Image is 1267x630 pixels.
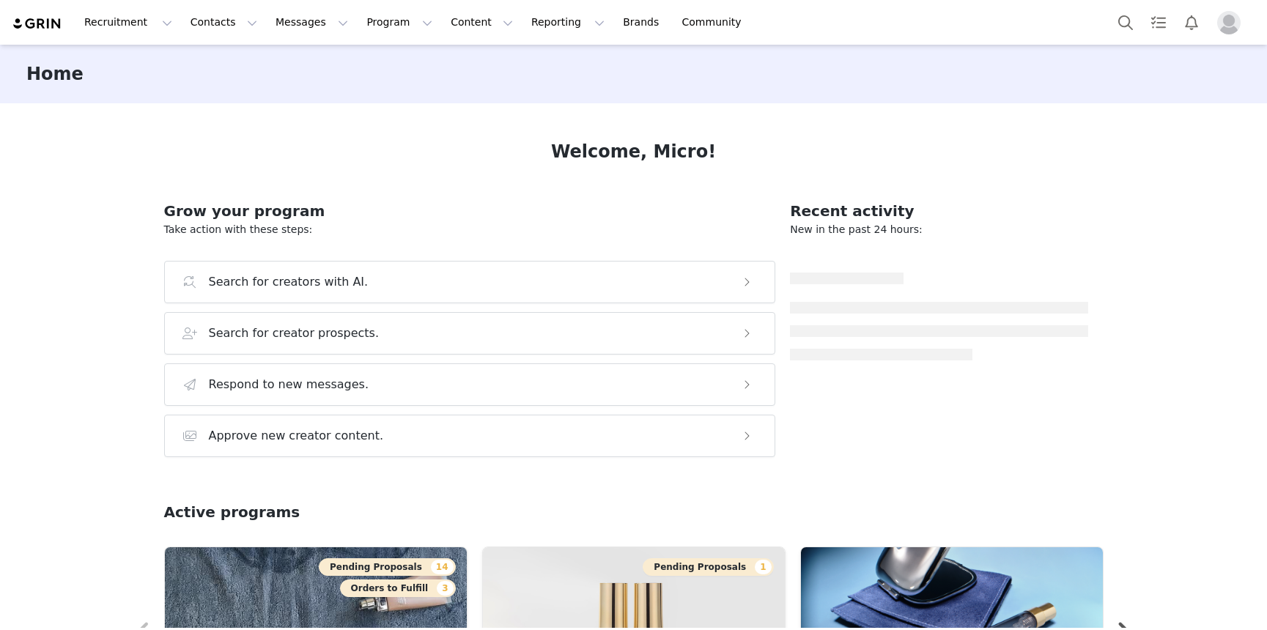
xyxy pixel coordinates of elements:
[164,312,776,355] button: Search for creator prospects.
[75,6,181,39] button: Recruitment
[164,363,776,406] button: Respond to new messages.
[182,6,266,39] button: Contacts
[790,222,1088,237] p: New in the past 24 hours:
[209,427,384,445] h3: Approve new creator content.
[164,222,776,237] p: Take action with these steps:
[164,261,776,303] button: Search for creators with AI.
[1142,6,1175,39] a: Tasks
[1175,6,1208,39] button: Notifications
[1109,6,1142,39] button: Search
[164,200,776,222] h2: Grow your program
[673,6,757,39] a: Community
[442,6,522,39] button: Content
[790,200,1088,222] h2: Recent activity
[164,501,300,523] h2: Active programs
[12,17,63,31] img: grin logo
[319,558,455,576] button: Pending Proposals14
[614,6,672,39] a: Brands
[26,61,84,87] h3: Home
[551,138,716,165] h1: Welcome, Micro!
[267,6,357,39] button: Messages
[522,6,613,39] button: Reporting
[1217,11,1241,34] img: placeholder-profile.jpg
[209,325,380,342] h3: Search for creator prospects.
[1208,11,1255,34] button: Profile
[340,579,456,597] button: Orders to Fulfill3
[209,376,369,393] h3: Respond to new messages.
[358,6,441,39] button: Program
[209,273,369,291] h3: Search for creators with AI.
[164,415,776,457] button: Approve new creator content.
[643,558,773,576] button: Pending Proposals1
